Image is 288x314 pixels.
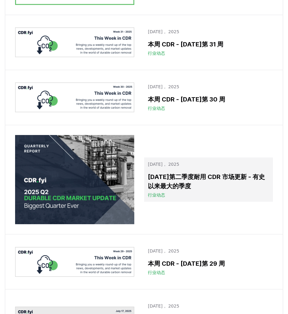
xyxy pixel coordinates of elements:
[144,80,273,115] a: [DATE]， 2025本周 CDR - [DATE]第 30 周行业动态
[148,95,269,104] h3: 本周 CDR - [DATE]第 30 周
[148,172,269,191] h3: [DATE]第二季度耐用 CDR 市场更新 - 有史以来最大的季度
[148,192,165,198] span: 行业动态
[148,303,269,309] p: [DATE]， 2025
[148,161,269,167] p: [DATE]， 2025
[148,269,165,276] span: 行业动态
[144,157,273,202] a: [DATE]， 2025[DATE]第二季度耐用 CDR 市场更新 - 有史以来最大的季度行业动态
[144,25,273,60] a: [DATE]， 2025本周 CDR - [DATE]第 31 周行业动态
[15,82,134,112] img: 本周 CDR - 2025 年第 30 周博客文章图片
[148,248,269,254] p: [DATE]， 2025
[148,84,269,90] p: [DATE]， 2025
[148,40,269,49] h3: 本周 CDR - [DATE]第 31 周
[148,105,165,111] span: 行业动态
[148,29,269,35] p: [DATE]， 2025
[15,27,134,57] img: 本周 CDR - 2025 年第 31 周博客文章图片
[15,135,134,225] img: 2025 年第二季度耐用 CDR 市场更新 - 有史以来最大的季度博客文章图片
[148,259,269,268] h3: 本周 CDR - [DATE]第 29 周
[144,244,273,279] a: [DATE]， 2025本周 CDR - [DATE]第 29 周行业动态
[15,247,134,277] img: 本周 CDR - 2025 年第 29 周博客文章图片
[148,50,165,56] span: 行业动态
